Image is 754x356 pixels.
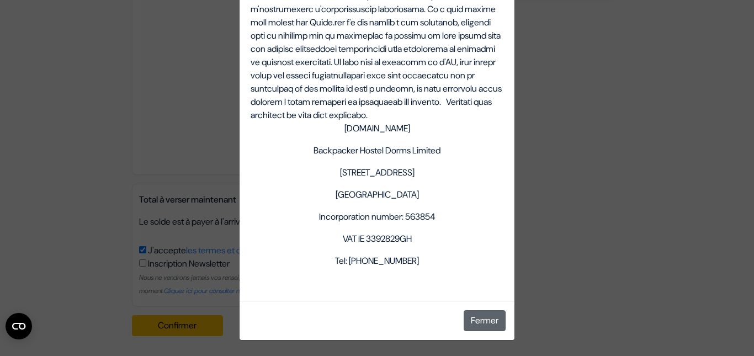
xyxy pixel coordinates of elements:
p: [DOMAIN_NAME] [251,122,503,135]
p: VAT IE 3392829GH [251,232,503,246]
p: Tel: [PHONE_NUMBER] [251,254,503,268]
p: Backpacker Hostel Dorms Limited [251,144,503,157]
button: Fermer [464,310,506,331]
p: [STREET_ADDRESS] [251,166,503,179]
p: Incorporation number: 563854 [251,210,503,224]
p: [GEOGRAPHIC_DATA] [251,188,503,201]
button: Ouvrir le widget CMP [6,313,32,339]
